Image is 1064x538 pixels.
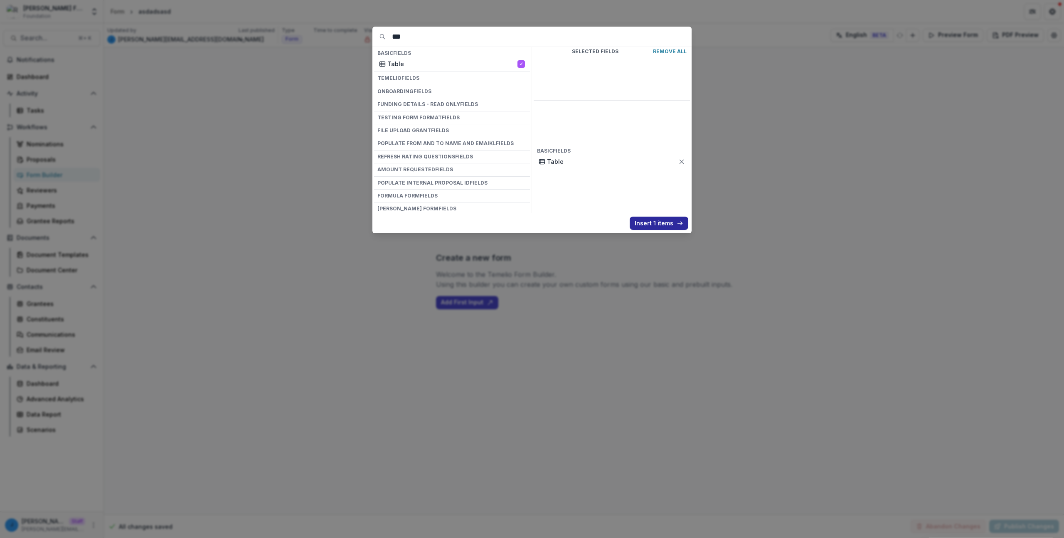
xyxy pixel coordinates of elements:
[374,165,530,174] h4: Amount REquested Fields
[374,87,530,96] h4: Onboarding Fields
[374,126,530,135] h4: File Upload Grant Fields
[537,49,653,54] p: Selected Fields
[374,113,530,122] h4: Testing form format Fields
[374,74,530,83] h4: Temelio Fields
[374,191,530,200] h4: Formula Form Fields
[387,59,517,68] p: Table
[653,49,687,54] p: Remove All
[374,178,530,188] h4: Populate Internal Proposal ID Fields
[547,157,678,166] p: Table
[374,139,530,148] h4: Populate from and to name and emaikl Fields
[374,152,530,161] h4: Refresh Rating Questions Fields
[534,146,690,155] h4: Basic Fields
[374,49,530,58] h4: Basic Fields
[374,204,530,213] h4: [PERSON_NAME] Form Fields
[374,100,530,109] h4: Funding details - Read only Fields
[630,217,688,230] button: Insert 1 items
